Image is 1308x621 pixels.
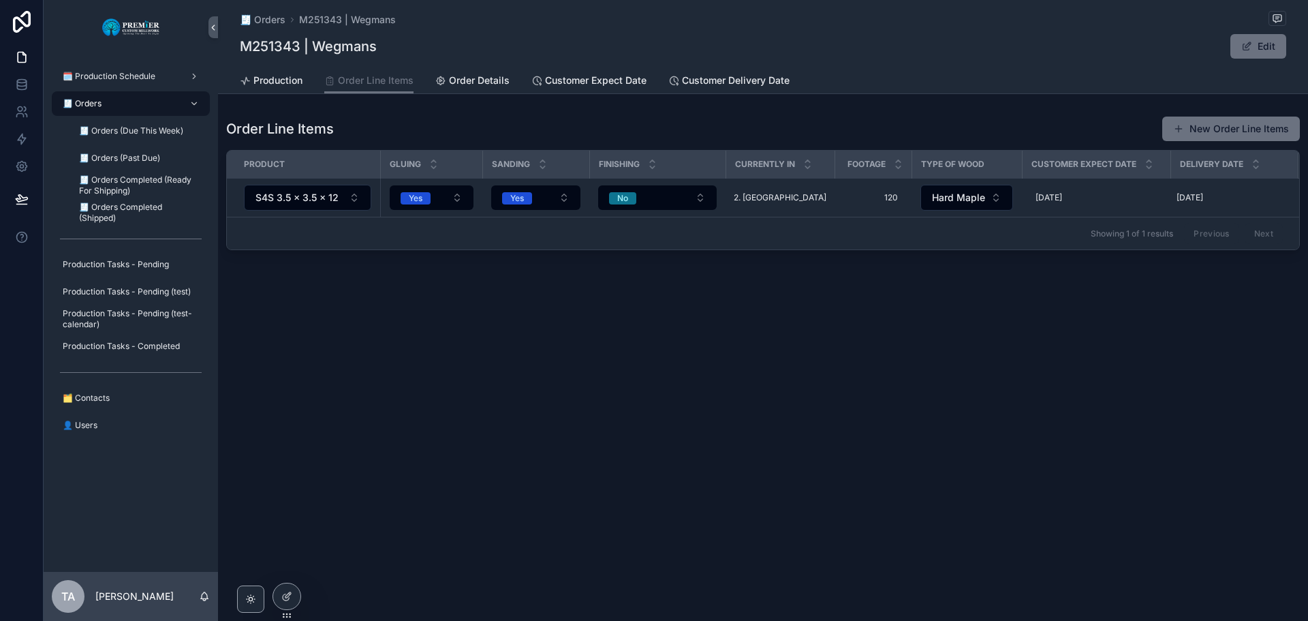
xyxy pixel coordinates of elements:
span: Customer Expect Date [1031,159,1136,170]
a: [DATE] [1171,187,1281,209]
a: Production Tasks - Pending (test) [52,279,210,304]
img: App logo [102,16,161,38]
span: Production Tasks - Completed [63,341,180,352]
button: Select Button [920,185,1013,211]
a: 🧾 Orders Completed (Ready For Shipping) [68,173,210,198]
a: Production Tasks - Pending [52,252,210,277]
a: 🧾 Orders [52,91,210,116]
span: Hard Maple [932,191,985,205]
a: 👤 Users [52,413,210,438]
a: Select Button [920,184,1014,211]
a: Production Tasks - Completed [52,334,210,359]
span: Showing 1 of 1 results [1091,228,1173,239]
a: Select Button [597,185,717,211]
a: 🧾 Orders (Past Due) [68,146,210,170]
span: Sanding [492,159,530,170]
span: Production Tasks - Pending (test) [63,286,191,297]
button: Select Button [390,185,474,210]
span: Order Details [449,74,510,87]
a: 120 [843,187,903,209]
a: 2. [GEOGRAPHIC_DATA] [734,192,826,203]
span: S4S 3.5 x 3.5 x 12 [255,191,339,205]
span: Currently In [735,159,795,170]
a: Order Details [435,68,510,95]
span: Gluing [390,159,421,170]
span: Delivery Date [1180,159,1243,170]
a: Production [240,68,302,95]
span: Production [253,74,302,87]
a: 🗓️ Production Schedule [52,64,210,89]
span: 👤 Users [63,420,97,431]
div: Yes [510,192,524,205]
span: Type of wood [921,159,984,170]
span: Product [244,159,285,170]
button: Select Button [244,185,371,211]
a: Select Button [243,184,372,211]
a: Customer Expect Date [531,68,647,95]
button: Select Button [598,185,717,210]
a: Customer Delivery Date [668,68,790,95]
a: Production Tasks - Pending (test- calendar) [52,307,210,331]
a: 🧾 Orders Completed (Shipped) [68,200,210,225]
span: Finishing [599,159,640,170]
span: [DATE] [1035,192,1062,203]
div: No [617,192,628,205]
div: scrollable content [44,55,218,455]
a: M251343 | Wegmans [299,13,396,27]
a: 🧾 Orders (Due This Week) [68,119,210,143]
span: 🗓️ Production Schedule [63,71,155,82]
span: 🧾 Orders [63,98,102,109]
span: Order Line Items [338,74,414,87]
span: 🗂️ Contacts [63,393,110,404]
span: Footage [847,159,886,170]
h1: M251343 | Wegmans [240,37,377,56]
a: [DATE] [1030,187,1162,209]
a: Order Line Items [324,68,414,94]
span: Customer Delivery Date [682,74,790,87]
span: TA [61,588,75,605]
span: 120 [848,192,898,203]
span: Production Tasks - Pending [63,259,169,270]
div: Yes [409,192,422,205]
span: Production Tasks - Pending (test- calendar) [63,308,196,330]
a: 🧾 Orders [240,13,285,27]
h1: Order Line Items [226,119,334,138]
button: Select Button [491,185,580,210]
span: 🧾 Orders (Past Due) [79,153,160,164]
span: [DATE] [1177,192,1203,203]
span: 🧾 Orders Completed (Shipped) [79,202,196,224]
a: Select Button [490,185,581,211]
span: 🧾 Orders Completed (Ready For Shipping) [79,175,196,196]
button: New Order Line Items [1162,117,1300,141]
span: Customer Expect Date [545,74,647,87]
span: 🧾 Orders (Due This Week) [79,125,183,136]
button: Edit [1230,34,1286,59]
a: Select Button [389,185,475,211]
a: 🗂️ Contacts [52,386,210,410]
p: [PERSON_NAME] [95,590,174,603]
